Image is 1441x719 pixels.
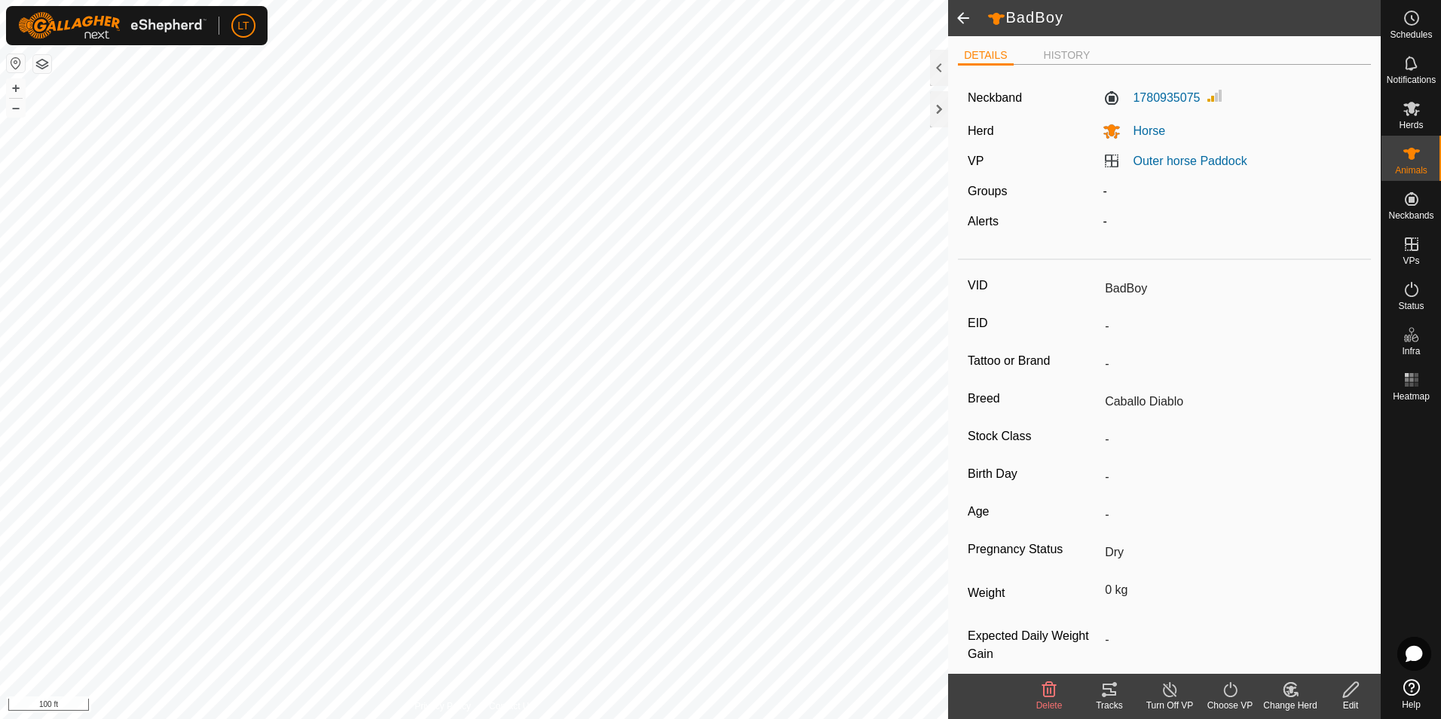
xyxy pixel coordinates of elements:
label: Herd [968,124,994,137]
img: Signal strength [1206,87,1224,105]
label: Groups [968,185,1007,197]
label: Birth Day [968,464,1099,484]
img: Gallagher Logo [18,12,207,39]
label: 1780935075 [1103,89,1200,107]
label: Stock Class [968,427,1099,446]
span: Heatmap [1393,392,1430,401]
div: Tracks [1079,699,1140,712]
li: DETAILS [958,47,1013,66]
a: Privacy Policy [415,699,471,713]
label: Weight [968,577,1099,609]
div: Change Herd [1260,699,1320,712]
span: Help [1402,700,1421,709]
label: VID [968,276,1099,295]
button: Map Layers [33,55,51,73]
label: Alerts [968,215,999,228]
label: Expected Daily Weight Gain [968,627,1099,663]
span: Status [1398,301,1424,311]
button: + [7,79,25,97]
span: Notifications [1387,75,1436,84]
button: – [7,99,25,117]
span: Infra [1402,347,1420,356]
span: LT [237,18,249,34]
label: VP [968,155,984,167]
span: Horse [1121,124,1165,137]
a: Contact Us [489,699,534,713]
div: Edit [1320,699,1381,712]
li: HISTORY [1038,47,1097,63]
label: Breed [968,389,1099,408]
div: Turn Off VP [1140,699,1200,712]
div: - [1097,182,1367,200]
a: Outer horse Paddock [1133,155,1247,167]
span: Animals [1395,166,1427,175]
a: Help [1381,673,1441,715]
span: Delete [1036,700,1063,711]
button: Reset Map [7,54,25,72]
div: - [1097,213,1367,231]
label: Age [968,502,1099,522]
span: Schedules [1390,30,1432,39]
span: Herds [1399,121,1423,130]
label: Tattoo or Brand [968,351,1099,371]
h2: BadBoy [987,8,1381,28]
label: Neckband [968,89,1022,107]
span: Neckbands [1388,211,1433,220]
label: Pregnancy Status [968,540,1099,559]
label: EID [968,314,1099,333]
div: Choose VP [1200,699,1260,712]
span: VPs [1403,256,1419,265]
